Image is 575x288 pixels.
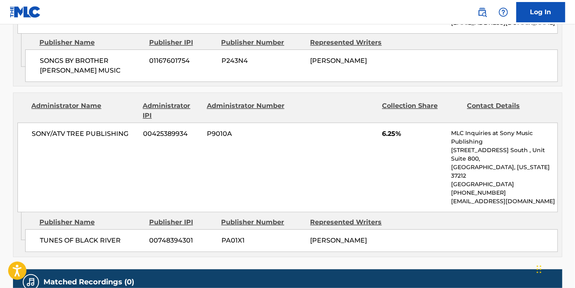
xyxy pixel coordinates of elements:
div: Administrator Name [32,101,137,120]
div: Help [495,4,512,20]
div: Administrator IPI [143,101,201,120]
a: Public Search [474,4,490,20]
img: MLC Logo [10,6,41,18]
div: Represented Writers [310,38,393,47]
div: Publisher IPI [149,38,215,47]
span: SONGS BY BROTHER [PERSON_NAME] MUSIC [40,56,143,75]
div: Publisher Number [221,217,304,227]
p: MLC Inquiries at Sony Music Publishing [451,129,557,146]
div: Publisher IPI [149,217,215,227]
div: Administrator Number [207,101,286,120]
span: 01167601754 [150,56,215,66]
span: SONY/ATV TREE PUBLISHING [32,129,137,139]
h5: Matched Recordings (0) [44,277,135,287]
span: PA01X1 [221,236,304,245]
p: [PHONE_NUMBER] [451,189,557,197]
div: Publisher Name [39,217,143,227]
p: [GEOGRAPHIC_DATA], [US_STATE] 37212 [451,163,557,180]
span: [PERSON_NAME] [310,57,367,64]
div: Contact Details [467,101,546,120]
div: Publisher Name [39,38,143,47]
div: Drag [537,257,542,282]
span: TUNES OF BLACK RIVER [40,236,143,245]
div: Publisher Number [221,38,304,47]
span: P9010A [207,129,286,139]
p: [EMAIL_ADDRESS][DOMAIN_NAME] [451,197,557,206]
span: [PERSON_NAME] [310,236,367,244]
p: [STREET_ADDRESS] South , Unit Suite 800, [451,146,557,163]
img: help [499,7,508,17]
span: 00748394301 [150,236,215,245]
p: [GEOGRAPHIC_DATA] [451,180,557,189]
div: Represented Writers [310,217,393,227]
div: Collection Share [382,101,461,120]
span: 6.25% [382,129,445,139]
img: Matched Recordings [26,277,36,287]
img: search [477,7,487,17]
iframe: Chat Widget [534,249,575,288]
a: Log In [516,2,565,22]
span: P243N4 [221,56,304,66]
span: 00425389934 [143,129,201,139]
